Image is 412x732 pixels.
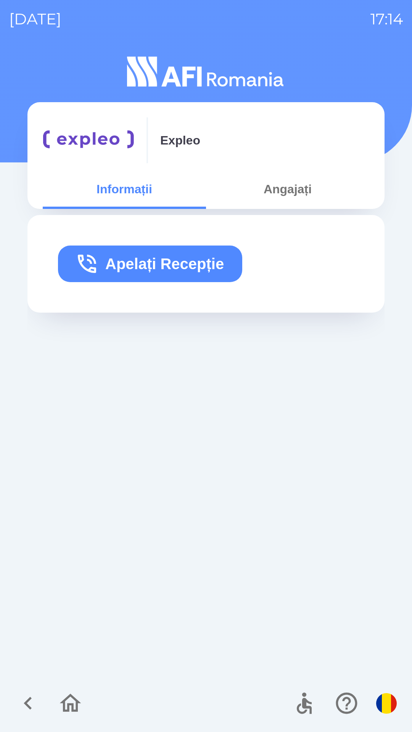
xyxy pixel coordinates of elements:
p: 17:14 [370,8,403,30]
button: Informații [43,175,206,203]
img: Logo [27,53,385,90]
p: Expleo [160,131,200,149]
img: ro flag [376,693,397,714]
img: 10e83967-b993-470b-b22e-7c33373d2a4b.png [43,117,134,163]
p: [DATE] [9,8,61,30]
button: Apelați Recepție [58,246,242,282]
button: Angajați [206,175,369,203]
